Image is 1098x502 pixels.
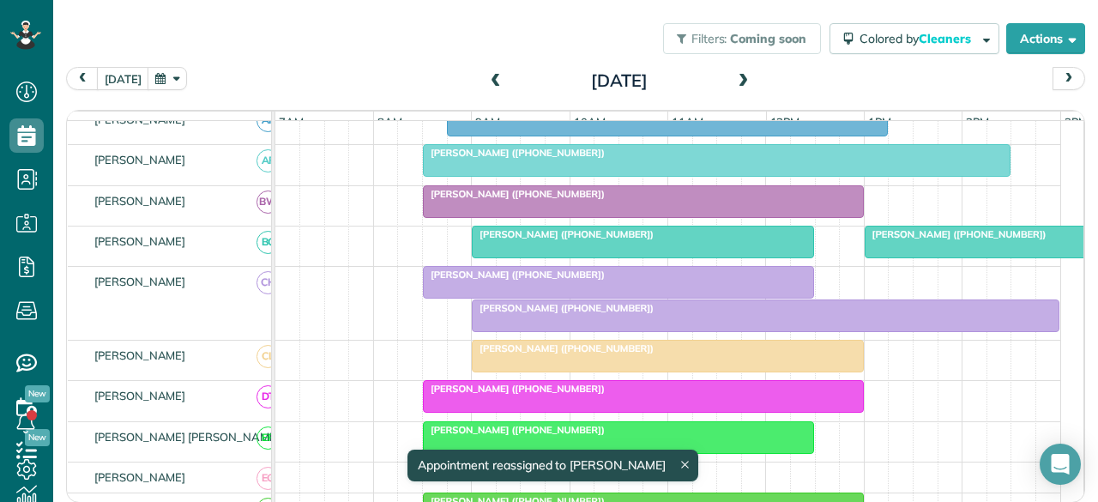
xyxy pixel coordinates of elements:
span: [PERSON_NAME] [91,348,190,362]
span: 10am [570,115,609,129]
span: [PERSON_NAME] ([PHONE_NUMBER]) [471,342,655,354]
span: 9am [472,115,504,129]
span: [PERSON_NAME] [91,194,190,208]
span: 2pm [962,115,992,129]
span: [PERSON_NAME] ([PHONE_NUMBER]) [471,302,655,314]
span: CH [256,271,280,294]
span: BC [256,231,280,254]
span: [PERSON_NAME] [91,470,190,484]
span: [PERSON_NAME] [91,153,190,166]
span: [PERSON_NAME] [PERSON_NAME] [91,430,283,444]
span: [PERSON_NAME] ([PHONE_NUMBER]) [422,383,606,395]
span: [PERSON_NAME] ([PHONE_NUMBER]) [422,147,606,159]
span: 1pm [865,115,895,129]
span: 7am [275,115,307,129]
span: [PERSON_NAME] ([PHONE_NUMBER]) [471,228,655,240]
span: 8am [374,115,406,129]
span: EG [256,467,280,490]
button: Colored byCleaners [830,23,999,54]
span: 11am [668,115,707,129]
button: next [1053,67,1085,90]
span: [PERSON_NAME] ([PHONE_NUMBER]) [422,188,606,200]
button: Actions [1006,23,1085,54]
span: 3pm [1061,115,1091,129]
span: 12pm [767,115,804,129]
button: [DATE] [97,67,149,90]
span: AF [256,149,280,172]
span: [PERSON_NAME] [91,234,190,248]
span: Colored by [860,31,977,46]
span: BW [256,191,280,214]
span: DT [256,385,280,408]
span: Cleaners [919,31,974,46]
span: [PERSON_NAME] ([PHONE_NUMBER]) [864,228,1047,240]
span: AF [256,109,280,132]
h2: [DATE] [512,71,727,90]
div: Appointment reassigned to [PERSON_NAME] [407,450,697,481]
span: Filters: [691,31,727,46]
span: CL [256,345,280,368]
span: Coming soon [730,31,807,46]
div: Open Intercom Messenger [1040,444,1081,485]
span: [PERSON_NAME] [91,275,190,288]
span: [PERSON_NAME] [91,389,190,402]
span: [PERSON_NAME] ([PHONE_NUMBER]) [422,269,606,281]
button: prev [66,67,99,90]
span: New [25,385,50,402]
span: EP [256,426,280,450]
span: [PERSON_NAME] ([PHONE_NUMBER]) [422,424,606,436]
